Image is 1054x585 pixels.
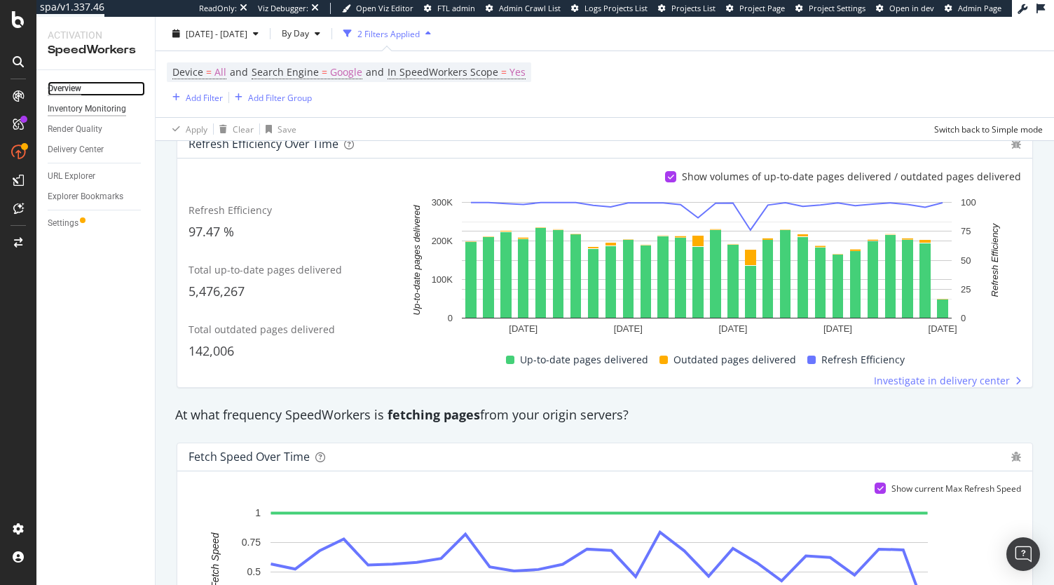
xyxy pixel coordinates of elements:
text: Up-to-date pages delivered [411,205,422,316]
span: Outdated pages delivered [673,351,796,368]
a: Logs Projects List [571,3,648,14]
span: and [366,65,384,79]
a: Project Page [726,3,785,14]
a: Explorer Bookmarks [48,189,145,204]
div: Settings [48,216,78,231]
div: Show volumes of up-to-date pages delivered / outdated pages delivered [682,170,1021,184]
div: Render Quality [48,122,102,137]
div: Activation [48,28,144,42]
span: Project Page [739,3,785,13]
strong: fetching pages [388,406,480,423]
text: 100K [432,274,453,285]
text: 0 [961,313,966,323]
span: Search Engine [252,65,319,79]
text: Refresh Efficiency [990,222,1000,297]
div: SpeedWorkers [48,42,144,58]
text: 0 [448,313,453,323]
text: [DATE] [614,323,643,334]
svg: A chart. [401,195,1013,340]
text: 25 [961,284,971,295]
button: Apply [167,118,207,140]
button: Save [260,118,296,140]
div: Fetch Speed over time [189,450,310,464]
a: Admin Page [945,3,1001,14]
span: Total outdated pages delivered [189,323,335,336]
a: URL Explorer [48,169,145,184]
span: FTL admin [437,3,475,13]
div: Delivery Center [48,142,104,157]
a: Projects List [658,3,716,14]
span: Refresh Efficiency [189,203,272,217]
span: Total up-to-date pages delivered [189,263,342,276]
a: Investigate in delivery center [874,374,1021,388]
span: Logs Projects List [584,3,648,13]
span: In SpeedWorkers Scope [388,65,498,79]
a: Project Settings [795,3,865,14]
span: By Day [276,27,309,39]
div: Apply [186,123,207,135]
span: All [214,62,226,82]
text: 0.5 [247,566,261,577]
div: Viz Debugger: [258,3,308,14]
div: Save [278,123,296,135]
span: and [230,65,248,79]
div: At what frequency SpeedWorkers is from your origin servers? [168,406,1041,424]
text: 75 [961,226,971,236]
span: Open in dev [889,3,934,13]
span: 142,006 [189,342,234,359]
span: Yes [509,62,526,82]
a: Admin Crawl List [486,3,561,14]
div: URL Explorer [48,169,95,184]
a: Open Viz Editor [342,3,413,14]
button: Add Filter [167,89,223,106]
span: 97.47 % [189,223,234,240]
text: 200K [432,236,453,246]
div: Show current Max Refresh Speed [891,483,1021,495]
div: Clear [233,123,254,135]
a: Inventory Monitoring [48,102,145,116]
div: ReadOnly: [199,3,237,14]
text: 0.75 [242,537,261,548]
span: Projects List [671,3,716,13]
div: Open Intercom Messenger [1006,537,1040,571]
span: [DATE] - [DATE] [186,27,247,39]
span: 5,476,267 [189,283,245,300]
a: Render Quality [48,122,145,137]
button: By Day [276,22,326,45]
span: Investigate in delivery center [874,374,1010,388]
span: = [501,65,507,79]
span: Device [172,65,203,79]
text: [DATE] [509,323,538,334]
div: bug [1011,139,1021,149]
div: Add Filter Group [248,91,312,103]
span: Project Settings [809,3,865,13]
text: 1 [255,507,261,518]
text: [DATE] [823,323,852,334]
div: Refresh Efficiency over time [189,137,338,151]
button: 2 Filters Applied [338,22,437,45]
div: 2 Filters Applied [357,27,420,39]
div: Explorer Bookmarks [48,189,123,204]
div: Inventory Monitoring [48,102,126,116]
span: = [322,65,327,79]
button: [DATE] - [DATE] [167,22,264,45]
a: Settings [48,216,145,231]
span: = [206,65,212,79]
button: Switch back to Simple mode [929,118,1043,140]
span: Open Viz Editor [356,3,413,13]
div: bug [1011,452,1021,462]
a: Open in dev [876,3,934,14]
button: Add Filter Group [229,89,312,106]
a: Overview [48,81,145,96]
a: FTL admin [424,3,475,14]
text: 50 [961,255,971,266]
span: Admin Page [958,3,1001,13]
text: 300K [432,197,453,208]
text: [DATE] [929,323,957,334]
span: Google [330,62,362,82]
button: Clear [214,118,254,140]
div: Switch back to Simple mode [934,123,1043,135]
span: Admin Crawl List [499,3,561,13]
a: Delivery Center [48,142,145,157]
